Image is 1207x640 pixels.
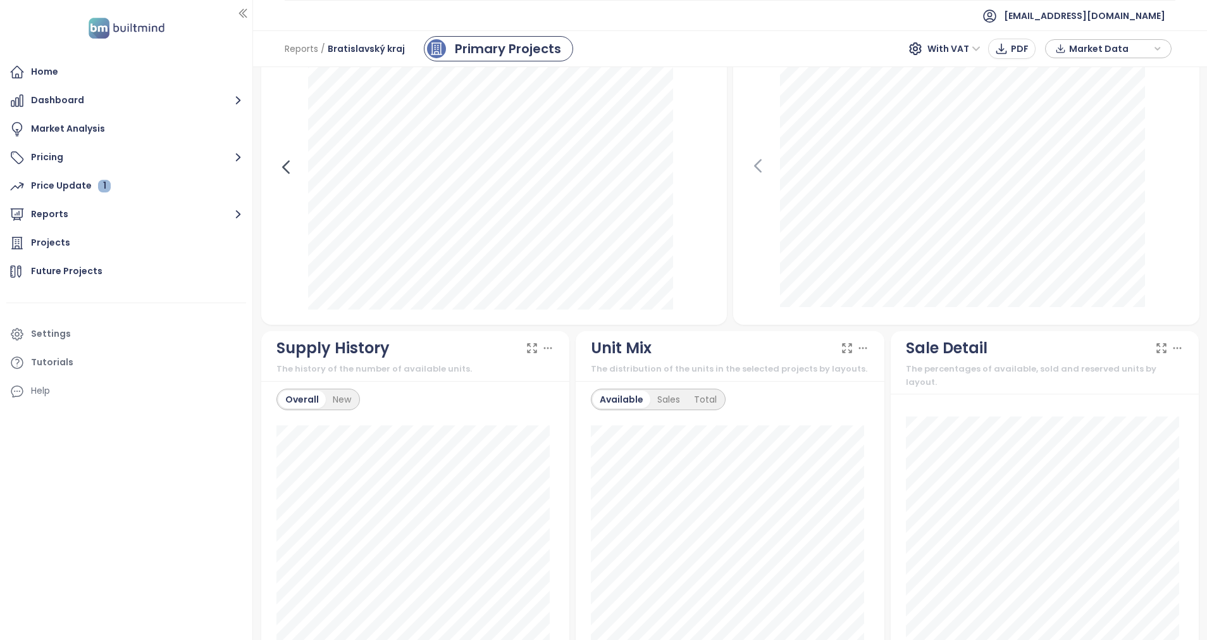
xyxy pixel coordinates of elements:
[6,379,246,404] div: Help
[906,336,987,360] div: Sale Detail
[31,326,71,342] div: Settings
[6,116,246,142] a: Market Analysis
[6,230,246,256] a: Projects
[31,355,73,370] div: Tutorials
[285,37,318,60] span: Reports
[276,336,390,360] div: Supply History
[6,322,246,347] a: Settings
[85,15,168,41] img: logo
[278,391,326,408] div: Overall
[276,363,555,375] div: The history of the number of available units.
[6,88,246,113] button: Dashboard
[6,350,246,375] a: Tutorials
[455,39,561,58] div: Primary Projects
[31,64,58,80] div: Home
[1004,1,1165,31] span: [EMAIL_ADDRESS][DOMAIN_NAME]
[1069,39,1151,58] span: Market Data
[328,37,405,60] span: Bratislavský kraj
[927,39,981,58] span: With VAT
[6,202,246,227] button: Reports
[31,121,105,137] div: Market Analysis
[1052,39,1165,58] div: button
[650,391,687,408] div: Sales
[424,36,573,61] a: primary
[6,173,246,199] a: Price Update 1
[31,383,50,399] div: Help
[1011,42,1029,56] span: PDF
[31,263,102,279] div: Future Projects
[321,37,325,60] span: /
[6,60,246,85] a: Home
[591,363,869,375] div: The distribution of the units in the selected projects by layouts.
[98,180,111,192] div: 1
[31,235,70,251] div: Projects
[31,178,111,194] div: Price Update
[6,145,246,170] button: Pricing
[988,39,1036,59] button: PDF
[593,391,650,408] div: Available
[326,391,358,408] div: New
[687,391,724,408] div: Total
[906,363,1184,389] div: The percentages of available, sold and reserved units by layout.
[6,259,246,284] a: Future Projects
[591,336,652,360] div: Unit Mix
